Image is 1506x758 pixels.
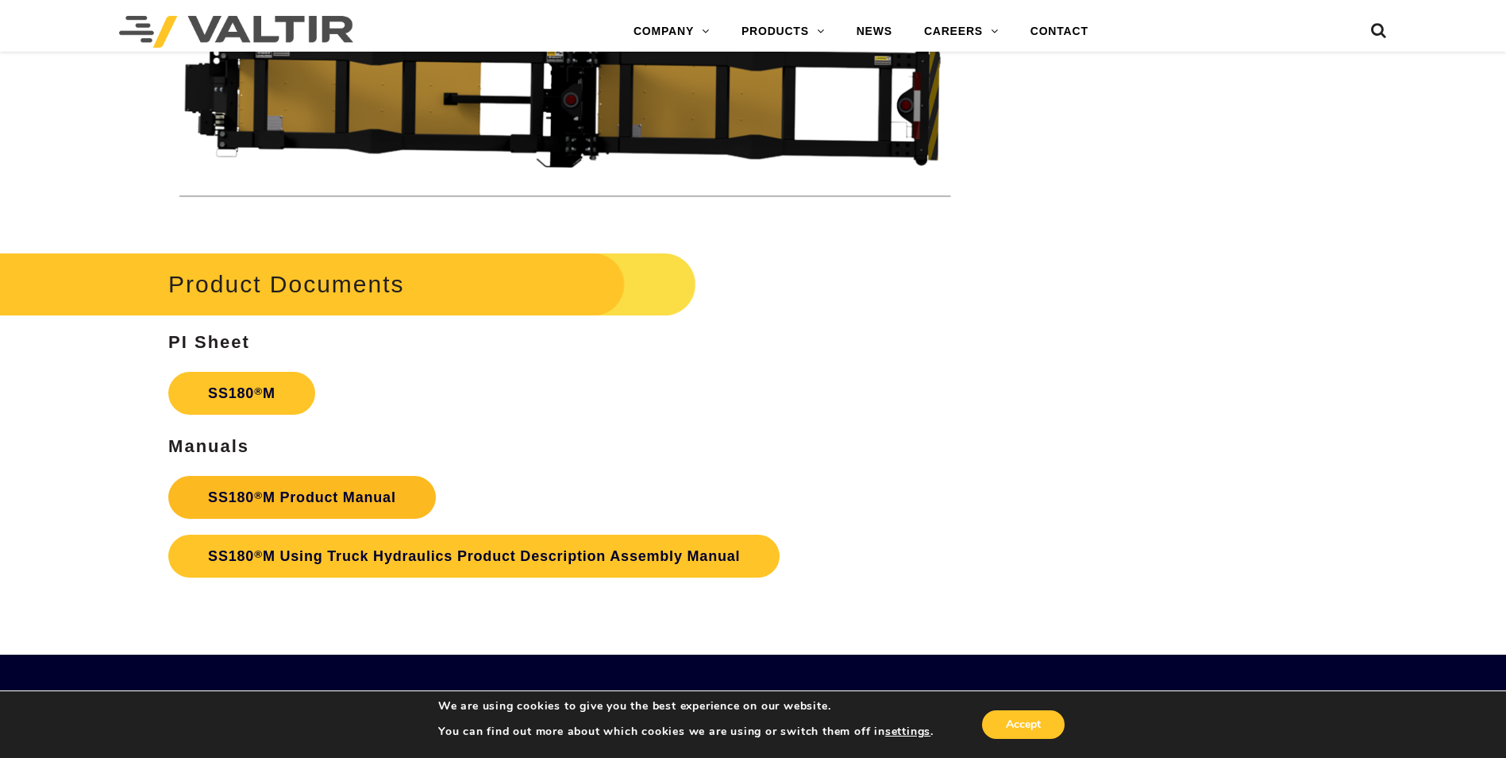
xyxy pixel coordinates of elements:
sup: ® [254,548,263,560]
a: CONTACT [1015,16,1104,48]
p: We are using cookies to give you the best experience on our website. [438,699,934,714]
strong: PI Sheet [168,332,250,352]
a: SS180®M [168,372,315,415]
button: settings [885,725,930,739]
button: Accept [982,710,1065,739]
p: You can find out more about which cookies we are using or switch them off in . [438,725,934,739]
a: CAREERS [908,16,1015,48]
a: PRODUCTS [726,16,841,48]
a: NEWS [841,16,908,48]
img: Valtir [119,16,353,48]
a: SS180®M Using Truck Hydraulics Product Description Assembly Manual [168,535,780,578]
strong: Manuals [168,436,249,456]
a: SS180®M Product Manual [168,476,436,519]
a: COMPANY [618,16,726,48]
sup: ® [254,489,263,501]
sup: ® [254,385,263,397]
